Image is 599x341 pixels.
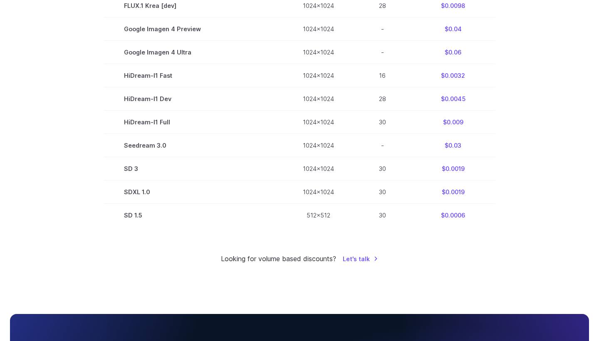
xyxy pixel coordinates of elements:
[411,41,495,64] td: $0.06
[283,180,354,204] td: 1024x1024
[283,157,354,180] td: 1024x1024
[411,17,495,41] td: $0.04
[354,157,411,180] td: 30
[283,64,354,87] td: 1024x1024
[104,87,283,111] td: HiDream-I1 Dev
[104,41,283,64] td: Google Imagen 4 Ultra
[221,254,336,264] small: Looking for volume based discounts?
[411,134,495,157] td: $0.03
[104,17,283,41] td: Google Imagen 4 Preview
[283,204,354,227] td: 512x512
[411,157,495,180] td: $0.0019
[104,64,283,87] td: HiDream-I1 Fast
[104,157,283,180] td: SD 3
[411,180,495,204] td: $0.0019
[354,204,411,227] td: 30
[104,134,283,157] td: Seedream 3.0
[104,111,283,134] td: HiDream-I1 Full
[283,41,354,64] td: 1024x1024
[354,17,411,41] td: -
[283,111,354,134] td: 1024x1024
[411,204,495,227] td: $0.0006
[354,64,411,87] td: 16
[411,87,495,111] td: $0.0045
[411,111,495,134] td: $0.009
[354,134,411,157] td: -
[411,64,495,87] td: $0.0032
[354,87,411,111] td: 28
[104,180,283,204] td: SDXL 1.0
[354,180,411,204] td: 30
[343,254,378,264] a: Let's talk
[104,204,283,227] td: SD 1.5
[283,87,354,111] td: 1024x1024
[283,134,354,157] td: 1024x1024
[354,41,411,64] td: -
[283,17,354,41] td: 1024x1024
[354,111,411,134] td: 30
